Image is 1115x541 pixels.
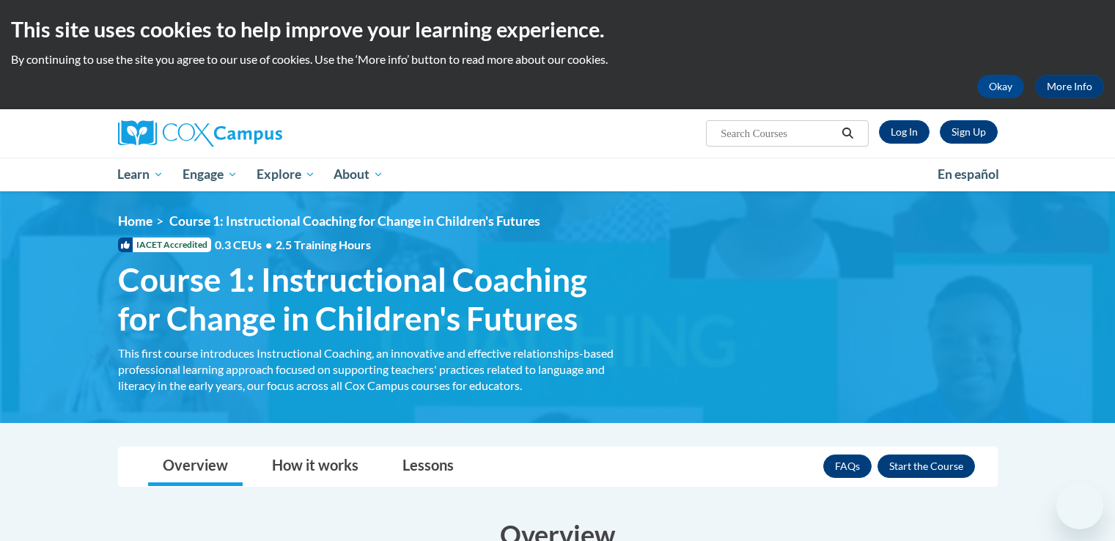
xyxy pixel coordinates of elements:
input: Search Courses [719,125,836,142]
span: 2.5 Training Hours [276,238,371,251]
a: Overview [148,447,243,486]
button: Enroll [877,454,975,478]
a: Learn [108,158,174,191]
div: This first course introduces Instructional Coaching, an innovative and effective relationships-ba... [118,345,624,394]
a: Explore [247,158,325,191]
p: By continuing to use the site you agree to our use of cookies. Use the ‘More info’ button to read... [11,51,1104,67]
a: How it works [257,447,373,486]
span: Engage [183,166,238,183]
a: About [324,158,393,191]
span: Course 1: Instructional Coaching for Change in Children's Futures [169,213,540,229]
a: Register [940,120,998,144]
a: More Info [1035,75,1104,98]
a: Lessons [388,447,468,486]
button: Search [836,125,858,142]
span: Explore [257,166,315,183]
iframe: Button to launch messaging window [1056,482,1103,529]
span: Learn [117,166,163,183]
span: IACET Accredited [118,238,211,252]
span: Course 1: Instructional Coaching for Change in Children's Futures [118,260,624,338]
a: FAQs [823,454,872,478]
img: Cox Campus [118,120,282,147]
span: 0.3 CEUs [215,237,371,253]
button: Okay [977,75,1024,98]
h2: This site uses cookies to help improve your learning experience. [11,15,1104,44]
a: Cox Campus [118,120,397,147]
a: Home [118,213,152,229]
a: Engage [173,158,247,191]
a: Log In [879,120,930,144]
div: Main menu [96,158,1020,191]
span: About [334,166,383,183]
a: En español [928,159,1009,190]
span: • [265,238,272,251]
span: En español [938,166,999,182]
